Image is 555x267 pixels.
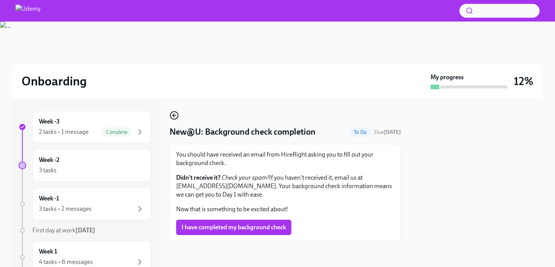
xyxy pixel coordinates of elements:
div: 4 tasks • 6 messages [39,258,93,266]
h3: 12% [514,74,533,88]
h6: Week -3 [39,117,60,126]
h6: Week -2 [39,156,59,164]
span: First day at work [32,227,95,234]
span: September 26th, 2025 08:00 [374,128,401,136]
h6: Week -1 [39,194,59,203]
h2: Onboarding [22,73,87,89]
strong: Didn't receive it? [176,174,220,181]
button: I have completed my background check [176,220,291,235]
span: Complete [101,129,132,135]
h4: New@U: Background check completion [170,126,316,138]
h6: Week 1 [39,247,57,256]
a: Week -23 tasks [18,149,151,182]
strong: My progress [431,73,464,82]
div: 2 tasks • 1 message [39,128,89,136]
strong: [DATE] [76,227,95,234]
div: 3 tasks • 2 messages [39,205,92,213]
p: You should have received an email from HireRight asking you to fill out your background check. [176,150,394,167]
div: 3 tasks [39,166,57,175]
span: Due [374,129,401,135]
strong: [DATE] [384,129,401,135]
a: First day at work[DATE] [18,226,151,235]
p: Now that is something to be excited about! [176,205,394,214]
p: If you haven't received it, email us at [EMAIL_ADDRESS][DOMAIN_NAME]. Your background check infor... [176,174,394,199]
span: I have completed my background check [182,224,286,231]
img: Udemy [15,5,40,17]
a: Week -32 tasks • 1 messageComplete [18,111,151,143]
a: Week -13 tasks • 2 messages [18,188,151,220]
span: To Do [349,129,371,135]
em: Check your spam! [222,174,269,181]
